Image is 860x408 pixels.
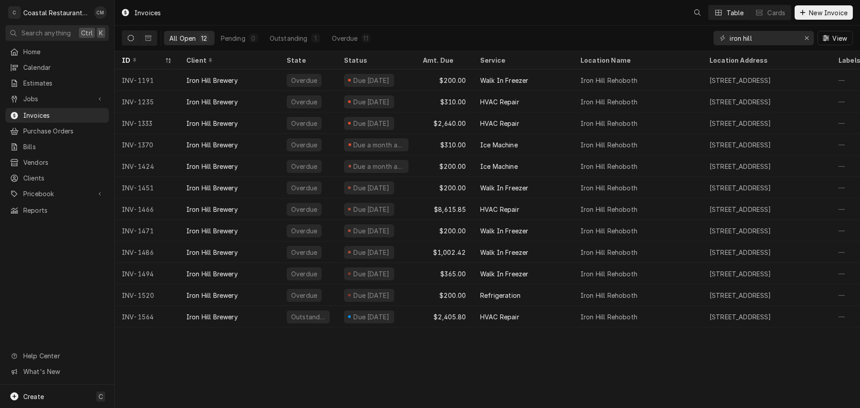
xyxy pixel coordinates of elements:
[353,97,391,107] div: Due [DATE]
[8,6,21,19] div: C
[416,263,473,284] div: $365.00
[5,76,109,90] a: Estimates
[807,8,849,17] span: New Invoice
[353,248,391,257] div: Due [DATE]
[353,162,405,171] div: Due a month ago
[416,155,473,177] div: $200.00
[353,140,405,150] div: Due a month ago
[115,177,179,198] div: INV-1451
[480,269,528,279] div: Walk In Freezer
[416,241,473,263] div: $1,002.42
[186,97,238,107] div: Iron Hill Brewery
[186,226,238,236] div: Iron Hill Brewery
[115,263,179,284] div: INV-1494
[580,205,637,214] div: Iron Hill Rehoboth
[23,351,103,361] span: Help Center
[817,31,853,45] button: View
[290,291,318,300] div: Overdue
[709,162,771,171] div: [STREET_ADDRESS]
[115,241,179,263] div: INV-1486
[709,119,771,128] div: [STREET_ADDRESS]
[480,205,519,214] div: HVAC Repair
[690,5,705,20] button: Open search
[709,248,771,257] div: [STREET_ADDRESS]
[99,28,103,38] span: K
[709,76,771,85] div: [STREET_ADDRESS]
[313,34,318,43] div: 1
[122,56,163,65] div: ID
[290,183,318,193] div: Overdue
[5,139,109,154] a: Bills
[480,76,528,85] div: Walk In Freezer
[480,119,519,128] div: HVAC Repair
[332,34,358,43] div: Overdue
[23,94,91,103] span: Jobs
[767,8,785,17] div: Cards
[23,126,104,136] span: Purchase Orders
[186,312,238,322] div: Iron Hill Brewery
[416,134,473,155] div: $310.00
[23,367,103,376] span: What's New
[580,312,637,322] div: Iron Hill Rehoboth
[287,56,330,65] div: State
[186,205,238,214] div: Iron Hill Brewery
[480,312,519,322] div: HVAC Repair
[23,8,89,17] div: Coastal Restaurant Repair
[480,248,528,257] div: Walk In Freezer
[21,28,71,38] span: Search anything
[201,34,207,43] div: 12
[5,91,109,106] a: Go to Jobs
[709,56,822,65] div: Location Address
[290,76,318,85] div: Overdue
[23,158,104,167] span: Vendors
[709,97,771,107] div: [STREET_ADDRESS]
[290,248,318,257] div: Overdue
[5,171,109,185] a: Clients
[290,162,318,171] div: Overdue
[186,140,238,150] div: Iron Hill Brewery
[23,47,104,56] span: Home
[480,291,520,300] div: Refrigeration
[416,284,473,306] div: $200.00
[709,291,771,300] div: [STREET_ADDRESS]
[115,69,179,91] div: INV-1191
[580,56,693,65] div: Location Name
[186,269,238,279] div: Iron Hill Brewery
[115,134,179,155] div: INV-1370
[580,269,637,279] div: Iron Hill Rehoboth
[94,6,107,19] div: CM
[353,205,391,214] div: Due [DATE]
[290,119,318,128] div: Overdue
[344,56,407,65] div: Status
[290,205,318,214] div: Overdue
[353,291,391,300] div: Due [DATE]
[5,155,109,170] a: Vendors
[290,226,318,236] div: Overdue
[5,186,109,201] a: Go to Pricebook
[5,44,109,59] a: Home
[800,31,814,45] button: Erase input
[416,91,473,112] div: $310.00
[251,34,256,43] div: 0
[353,226,391,236] div: Due [DATE]
[480,97,519,107] div: HVAC Repair
[115,284,179,306] div: INV-1520
[5,203,109,218] a: Reports
[580,76,637,85] div: Iron Hill Rehoboth
[290,140,318,150] div: Overdue
[23,111,104,120] span: Invoices
[353,269,391,279] div: Due [DATE]
[94,6,107,19] div: Chad McMaster's Avatar
[23,78,104,88] span: Estimates
[423,56,464,65] div: Amt. Due
[5,364,109,379] a: Go to What's New
[186,76,238,85] div: Iron Hill Brewery
[416,306,473,327] div: $2,405.80
[115,220,179,241] div: INV-1471
[221,34,245,43] div: Pending
[580,183,637,193] div: Iron Hill Rehoboth
[290,269,318,279] div: Overdue
[416,177,473,198] div: $200.00
[416,198,473,220] div: $8,615.85
[580,291,637,300] div: Iron Hill Rehoboth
